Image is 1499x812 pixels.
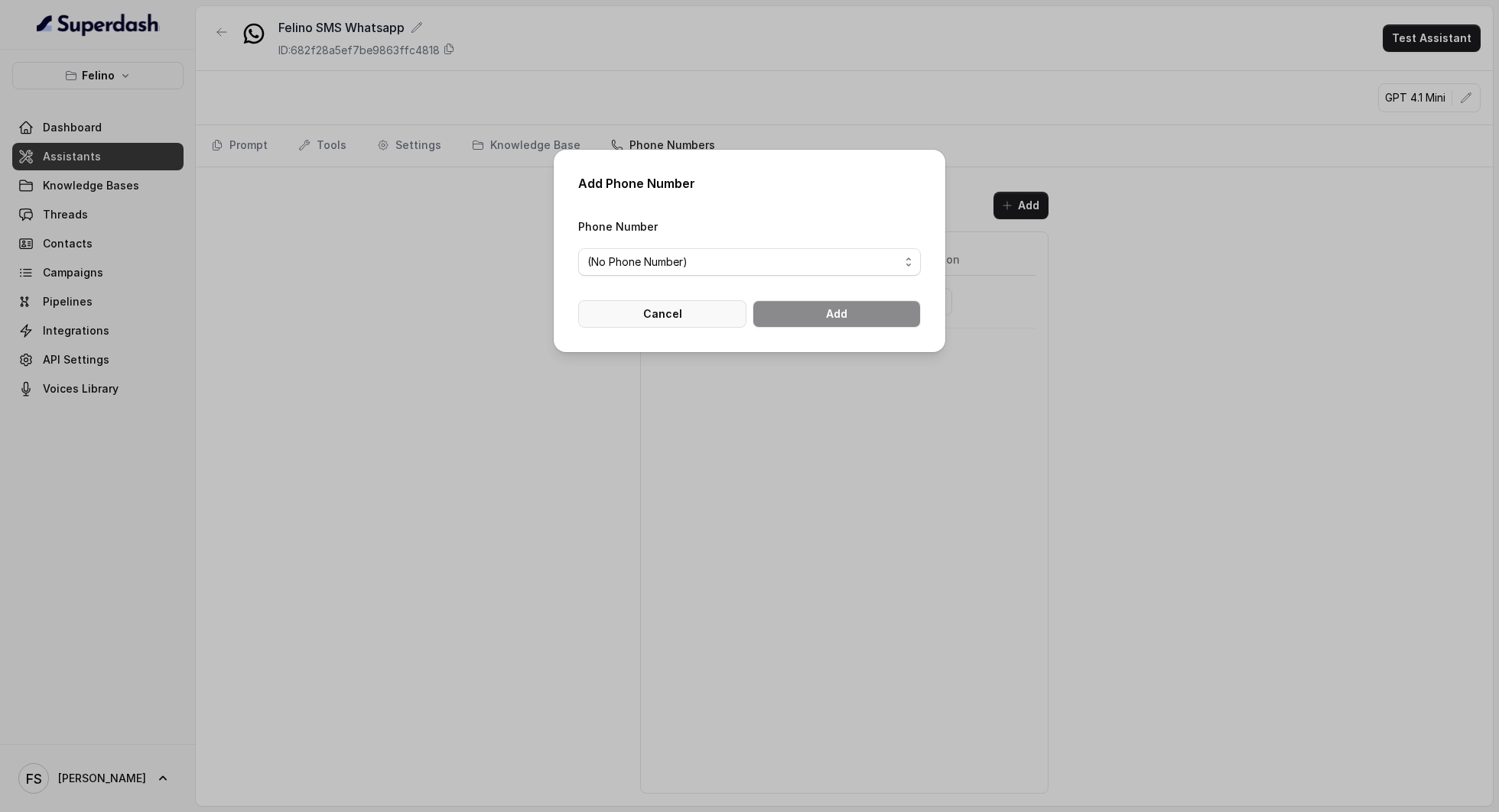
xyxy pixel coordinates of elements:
span: (No Phone Number) [587,253,688,271]
h2: Add Phone Number [578,174,921,192]
button: Add [753,300,921,328]
label: Phone Number [578,220,658,233]
button: Cancel [578,300,746,328]
button: (No Phone Number) [578,248,921,276]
